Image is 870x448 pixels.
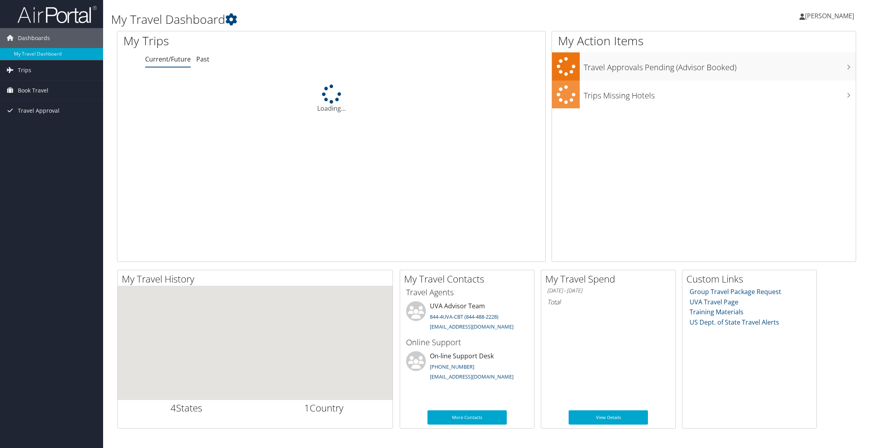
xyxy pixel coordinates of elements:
h3: Travel Agents [406,287,528,298]
a: Group Travel Package Request [690,287,781,296]
a: More Contacts [427,410,507,425]
span: Dashboards [18,28,50,48]
h2: Country [261,401,387,415]
h2: My Travel Spend [545,272,675,286]
h2: My Travel Contacts [404,272,534,286]
span: [PERSON_NAME] [805,12,854,20]
a: [EMAIL_ADDRESS][DOMAIN_NAME] [430,323,514,330]
span: 4 [171,401,176,414]
img: airportal-logo.png [17,5,97,24]
a: Travel Approvals Pending (Advisor Booked) [552,52,856,81]
div: Loading... [117,85,545,113]
li: On-line Support Desk [402,351,532,384]
span: Trips [18,60,31,80]
span: Book Travel [18,81,48,100]
h1: My Action Items [552,33,856,49]
a: US Dept. of State Travel Alerts [690,318,779,327]
a: Trips Missing Hotels [552,81,856,109]
h2: My Travel History [122,272,393,286]
h1: My Travel Dashboard [111,11,612,28]
h6: [DATE] - [DATE] [547,287,669,294]
a: Current/Future [145,55,191,63]
a: View Details [569,410,648,425]
span: Travel Approval [18,101,59,121]
a: Training Materials [690,308,744,316]
span: 1 [304,401,310,414]
a: 844-4UVA-CBT (844-488-2228) [430,313,498,320]
h3: Travel Approvals Pending (Advisor Booked) [584,58,856,73]
a: [PERSON_NAME] [799,4,862,28]
h2: States [124,401,249,415]
a: Past [196,55,209,63]
h1: My Trips [123,33,361,49]
h3: Online Support [406,337,528,348]
h2: Custom Links [686,272,816,286]
a: [EMAIL_ADDRESS][DOMAIN_NAME] [430,373,514,380]
h6: Total [547,298,669,306]
h3: Trips Missing Hotels [584,86,856,101]
a: UVA Travel Page [690,298,738,306]
li: UVA Advisor Team [402,301,532,334]
a: [PHONE_NUMBER] [430,363,474,370]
